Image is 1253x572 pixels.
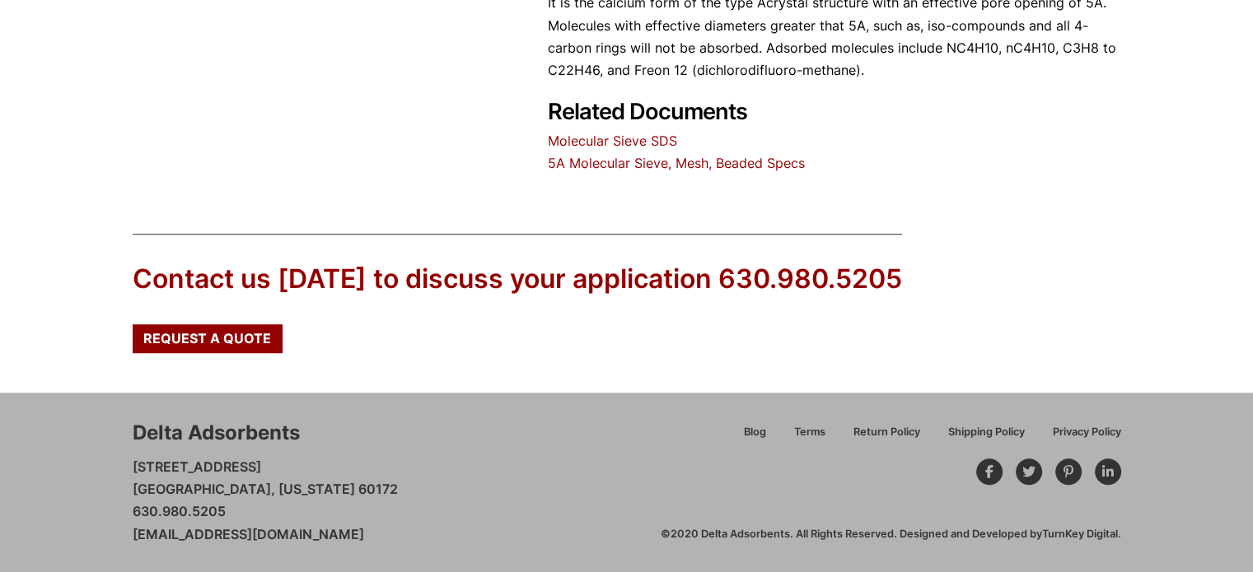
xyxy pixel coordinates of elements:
div: Delta Adsorbents [133,419,300,447]
a: Request a Quote [133,324,283,352]
span: Privacy Policy [1053,427,1121,438]
a: Privacy Policy [1039,423,1121,452]
span: Return Policy [853,427,920,438]
span: Blog [744,427,766,438]
a: Blog [730,423,780,452]
a: [EMAIL_ADDRESS][DOMAIN_NAME] [133,526,364,542]
a: TurnKey Digital [1042,528,1118,540]
a: Molecular Sieve SDS [548,133,677,149]
span: Request a Quote [143,332,271,345]
span: Terms [794,427,825,438]
a: Return Policy [839,423,934,452]
div: Contact us [DATE] to discuss your application 630.980.5205 [133,261,902,298]
p: [STREET_ADDRESS] [GEOGRAPHIC_DATA], [US_STATE] 60172 630.980.5205 [133,456,398,546]
a: 5A Molecular Sieve, Mesh, Beaded Specs [548,155,805,171]
a: Shipping Policy [934,423,1039,452]
a: Terms [780,423,839,452]
span: Shipping Policy [948,427,1025,438]
div: ©2020 Delta Adsorbents. All Rights Reserved. Designed and Developed by . [661,527,1121,542]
